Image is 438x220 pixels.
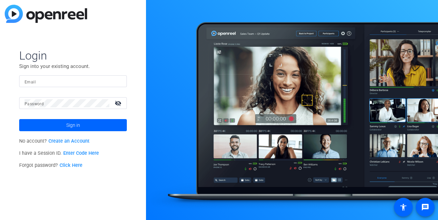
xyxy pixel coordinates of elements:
[19,150,99,156] span: I have a Session ID.
[5,5,87,23] img: blue-gradient.svg
[421,203,429,211] mat-icon: message
[25,102,44,106] mat-label: Password
[19,138,89,144] span: No account?
[48,138,89,144] a: Create an Account
[25,80,36,84] mat-label: Email
[399,203,407,211] mat-icon: accessibility
[19,63,127,70] p: Sign into your existing account.
[25,77,121,85] input: Enter Email Address
[19,119,127,131] button: Sign in
[66,117,80,134] span: Sign in
[111,98,127,108] mat-icon: visibility_off
[60,162,82,168] a: Click Here
[19,162,82,168] span: Forgot password?
[19,48,127,63] span: Login
[63,150,99,156] a: Enter Code Here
